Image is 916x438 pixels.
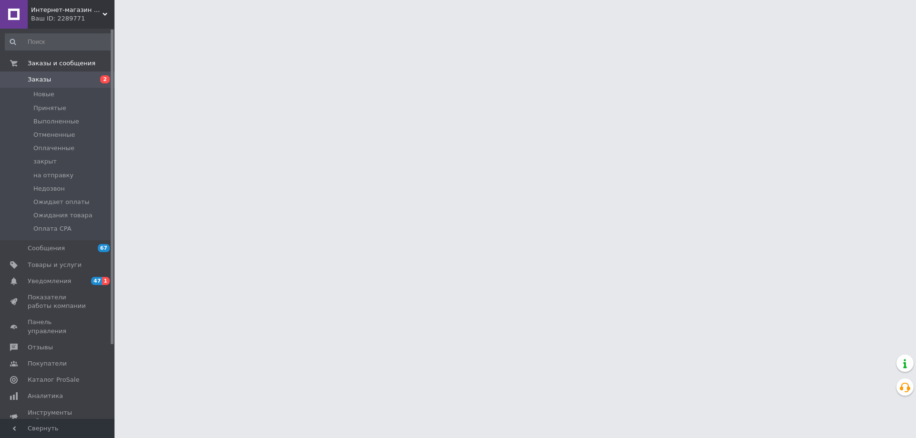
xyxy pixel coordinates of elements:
[33,198,90,206] span: Ожидает оплаты
[28,318,88,335] span: Панель управления
[33,184,65,193] span: Недозвон
[28,244,65,253] span: Сообщения
[98,244,110,252] span: 67
[28,343,53,352] span: Отзывы
[5,33,113,51] input: Поиск
[33,157,57,166] span: закрыт
[33,224,72,233] span: Оплата CPA
[28,261,82,269] span: Товары и услуги
[33,117,79,126] span: Выполненные
[102,277,110,285] span: 1
[28,277,71,285] span: Уведомления
[31,6,103,14] span: Интернет-магазин "Тактик" надежно и быстро
[28,293,88,310] span: Показатели работы компании
[91,277,102,285] span: 47
[33,144,74,153] span: Оплаченные
[100,75,110,83] span: 2
[33,90,54,99] span: Новые
[33,211,93,220] span: Ожидания товара
[28,75,51,84] span: Заказы
[33,171,73,180] span: на отправку
[31,14,114,23] div: Ваш ID: 2289771
[28,359,67,368] span: Покупатели
[28,376,79,384] span: Каталог ProSale
[28,59,95,68] span: Заказы и сообщения
[28,392,63,400] span: Аналитика
[28,408,88,426] span: Инструменты вебмастера и SEO
[33,104,66,112] span: Принятые
[33,131,75,139] span: Отмененные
